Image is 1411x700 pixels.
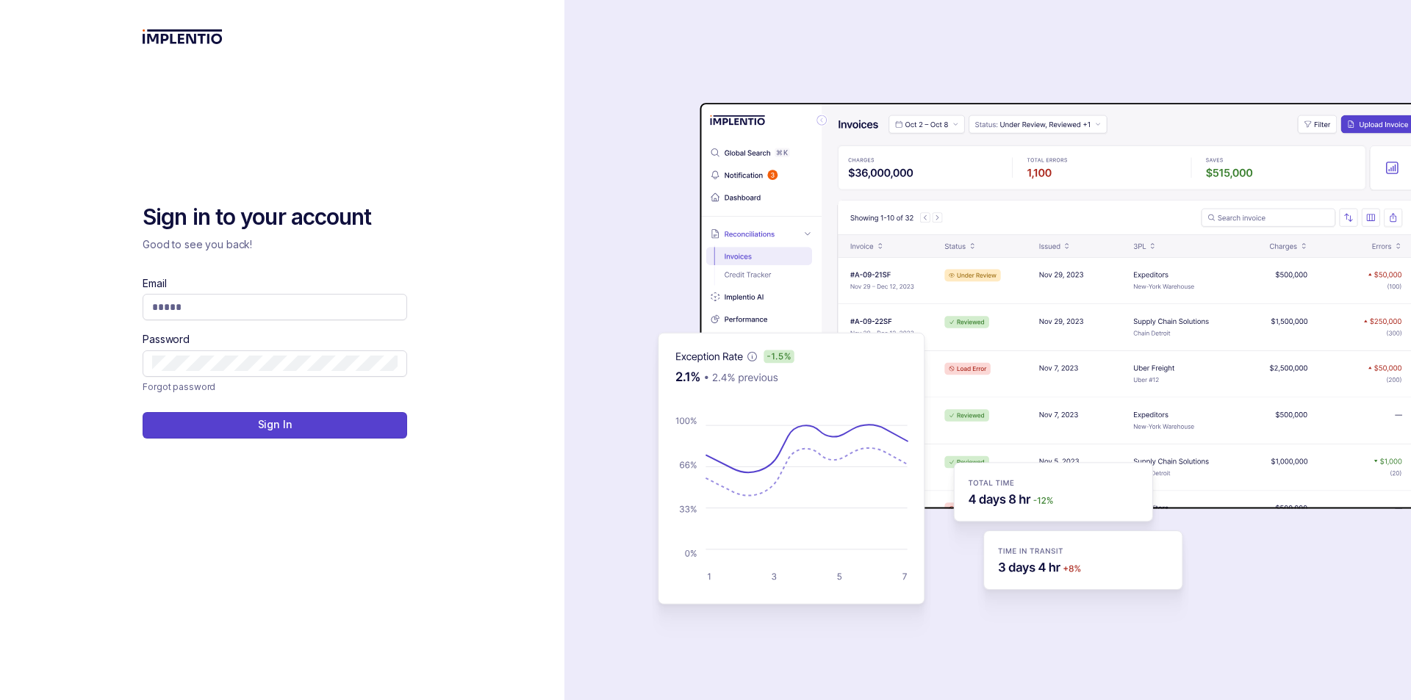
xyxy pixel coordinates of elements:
[258,417,292,432] p: Sign In
[143,380,215,394] a: Link Forgot password
[143,276,166,291] label: Email
[143,332,190,347] label: Password
[143,203,407,232] h2: Sign in to your account
[143,380,215,394] p: Forgot password
[143,29,223,44] img: logo
[143,412,407,439] button: Sign In
[143,237,407,252] p: Good to see you back!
